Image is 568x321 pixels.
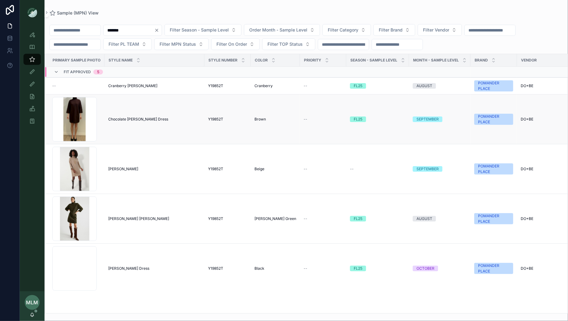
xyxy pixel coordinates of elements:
[521,58,537,63] span: Vendor
[304,167,343,171] a: --
[350,83,405,89] a: FL25
[164,24,241,36] button: Select Button
[109,58,133,63] span: Style Name
[208,167,223,171] span: Y19852T
[108,266,149,271] span: [PERSON_NAME] Dress
[53,58,100,63] span: PRIMARY SAMPLE PHOTO
[254,83,273,88] span: Cranberry
[216,41,247,47] span: Filter On Order
[108,83,201,88] a: Cranberry [PERSON_NAME]
[108,167,201,171] a: [PERSON_NAME]
[154,38,209,50] button: Select Button
[350,266,405,271] a: FL25
[304,83,307,88] span: --
[20,25,45,135] div: scrollable content
[521,117,533,122] span: DO+BE
[304,83,343,88] a: --
[255,58,268,63] span: Color
[211,38,260,50] button: Select Button
[413,116,467,122] a: SEPTEMBER
[108,117,168,122] span: Chocolate [PERSON_NAME] Dress
[478,114,510,125] div: POMANDER PLACE
[474,213,513,224] a: POMANDER PLACE
[304,266,343,271] a: --
[52,83,101,88] a: --
[521,83,533,88] span: DO+BE
[416,116,439,122] div: SEPTEMBER
[208,266,247,271] a: Y19852T
[418,24,462,36] button: Select Button
[354,83,362,89] div: FL25
[354,116,362,122] div: FL25
[97,70,99,74] div: 5
[304,216,343,221] a: --
[49,10,99,16] a: Sample (MPN) View
[350,58,397,63] span: Season - Sample Level
[521,167,533,171] span: DO+BE
[350,167,405,171] a: --
[379,27,403,33] span: Filter Brand
[350,167,354,171] span: --
[474,114,513,125] a: POMANDER PLACE
[474,163,513,175] a: POMANDER PLACE
[254,117,296,122] a: Brown
[108,216,169,221] span: [PERSON_NAME] [PERSON_NAME]
[103,38,152,50] button: Select Button
[304,266,307,271] span: --
[322,24,371,36] button: Select Button
[52,83,56,88] span: --
[108,266,201,271] a: [PERSON_NAME] Dress
[208,83,247,88] a: Y19852T
[109,41,139,47] span: Filter PL TEAM
[416,166,439,172] div: SEPTEMBER
[26,299,38,306] span: MLM
[350,116,405,122] a: FL25
[208,167,247,171] a: Y19852T
[413,216,467,222] a: AUGUST
[478,163,510,175] div: POMANDER PLACE
[254,266,264,271] span: Black
[64,70,91,74] span: Fit Approved
[304,216,307,221] span: --
[350,216,405,222] a: FL25
[208,117,223,122] span: Y19852T
[475,58,488,63] span: Brand
[478,213,510,224] div: POMANDER PLACE
[108,83,157,88] span: Cranberry [PERSON_NAME]
[108,117,201,122] a: Chocolate [PERSON_NAME] Dress
[108,167,138,171] span: [PERSON_NAME]
[208,58,237,63] span: Style Number
[254,83,296,88] a: Cranberry
[208,266,223,271] span: Y19852T
[170,27,229,33] span: Filter Season - Sample Level
[254,216,296,221] a: [PERSON_NAME] Green
[416,266,434,271] div: OCTOBER
[244,24,320,36] button: Select Button
[208,216,247,221] a: Y19852T
[416,216,432,222] div: AUGUST
[474,263,513,274] a: POMANDER PLACE
[254,167,296,171] a: Beige
[267,41,303,47] span: Filter TOP Status
[328,27,358,33] span: Filter Category
[478,80,510,91] div: POMANDER PLACE
[413,83,467,89] a: AUGUST
[521,216,533,221] span: DO+BE
[208,216,223,221] span: Y19852T
[354,266,362,271] div: FL25
[254,117,266,122] span: Brown
[262,38,315,50] button: Select Button
[254,167,264,171] span: Beige
[521,266,533,271] span: DO+BE
[254,266,296,271] a: Black
[304,58,321,63] span: PRIORITY
[413,266,467,271] a: OCTOBER
[474,80,513,91] a: POMANDER PLACE
[208,117,247,122] a: Y19852T
[374,24,415,36] button: Select Button
[249,27,307,33] span: Order Month - Sample Level
[304,167,307,171] span: --
[304,117,343,122] a: --
[413,166,467,172] a: SEPTEMBER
